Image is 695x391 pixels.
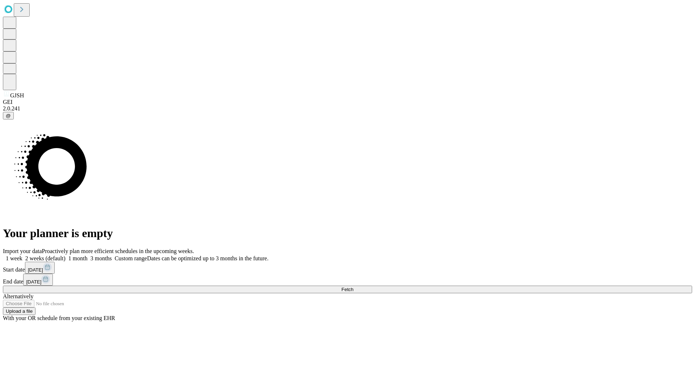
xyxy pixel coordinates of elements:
span: Custom range [115,255,147,261]
span: GJSH [10,92,24,98]
div: 2.0.241 [3,105,692,112]
span: Alternatively [3,293,33,299]
span: Fetch [341,287,353,292]
button: [DATE] [25,262,55,274]
button: @ [3,112,14,119]
span: 1 week [6,255,22,261]
button: [DATE] [23,274,53,286]
div: Start date [3,262,692,274]
span: 2 weeks (default) [25,255,66,261]
div: GEI [3,99,692,105]
span: Import your data [3,248,42,254]
h1: Your planner is empty [3,227,692,240]
button: Upload a file [3,307,35,315]
span: 1 month [68,255,88,261]
span: [DATE] [28,267,43,273]
span: Proactively plan more efficient schedules in the upcoming weeks. [42,248,194,254]
span: [DATE] [26,279,41,285]
span: @ [6,113,11,118]
button: Fetch [3,286,692,293]
span: Dates can be optimized up to 3 months in the future. [147,255,268,261]
span: 3 months [90,255,112,261]
div: End date [3,274,692,286]
span: With your OR schedule from your existing EHR [3,315,115,321]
